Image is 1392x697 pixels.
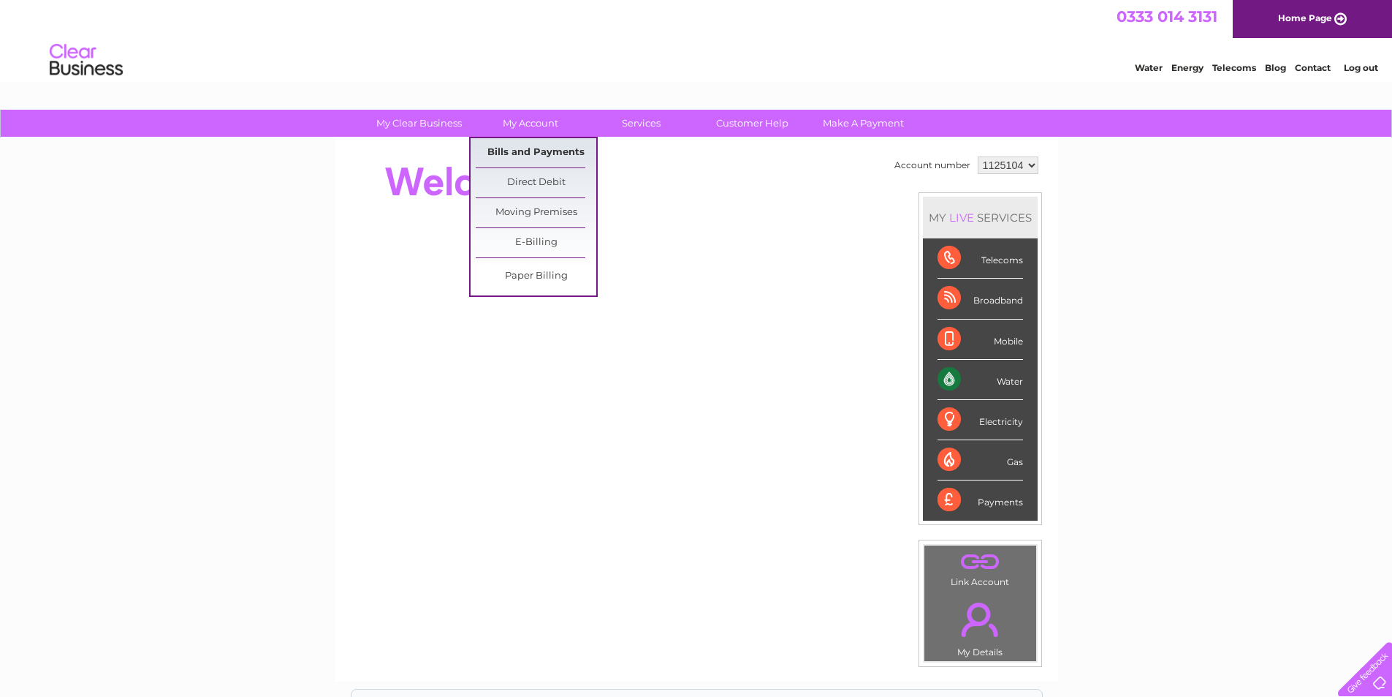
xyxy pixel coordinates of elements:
[937,400,1023,440] div: Electricity
[937,360,1023,400] div: Water
[1344,62,1378,73] a: Log out
[1171,62,1203,73] a: Energy
[928,594,1032,645] a: .
[359,110,479,137] a: My Clear Business
[1117,7,1217,26] a: 0333 014 3131
[1212,62,1256,73] a: Telecoms
[1265,62,1286,73] a: Blog
[1295,62,1331,73] a: Contact
[476,168,596,197] a: Direct Debit
[928,549,1032,575] a: .
[49,38,123,83] img: logo.png
[937,279,1023,319] div: Broadband
[937,481,1023,520] div: Payments
[946,211,977,225] div: LIVE
[351,8,1042,71] div: Clear Business is a trading name of Verastar Limited (registered in [GEOGRAPHIC_DATA] No. 3667643...
[476,228,596,257] a: E-Billing
[476,198,596,227] a: Moving Premises
[924,545,1037,591] td: Link Account
[476,138,596,167] a: Bills and Payments
[1135,62,1163,73] a: Water
[923,197,1038,238] div: MY SERVICES
[470,110,590,137] a: My Account
[692,110,813,137] a: Customer Help
[476,262,596,291] a: Paper Billing
[891,153,974,178] td: Account number
[937,440,1023,481] div: Gas
[937,238,1023,279] div: Telecoms
[924,590,1037,662] td: My Details
[581,110,701,137] a: Services
[803,110,924,137] a: Make A Payment
[937,320,1023,360] div: Mobile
